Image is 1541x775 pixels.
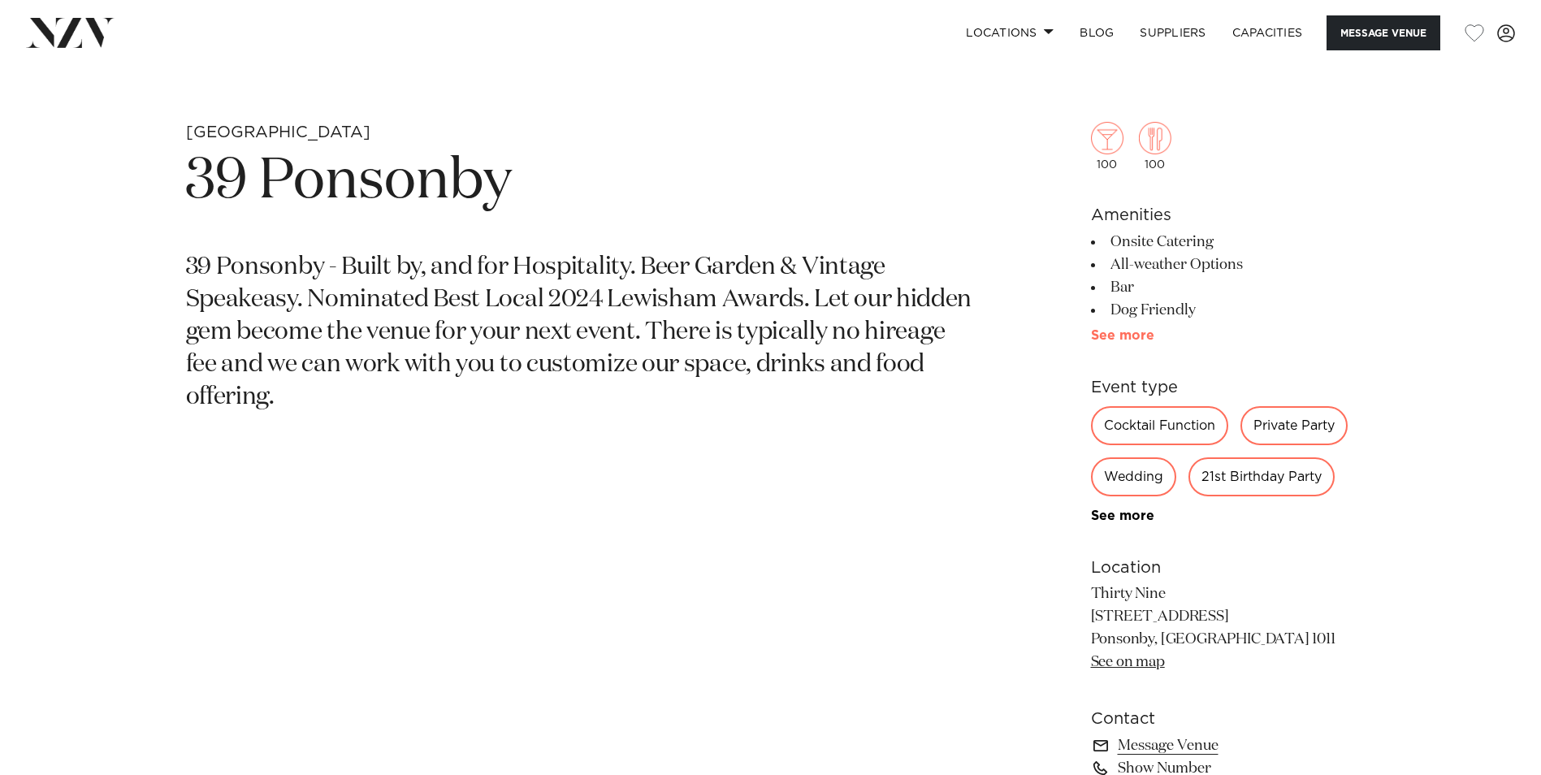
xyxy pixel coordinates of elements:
[1188,457,1335,496] div: 21st Birthday Party
[1091,122,1123,171] div: 100
[1139,122,1171,154] img: dining.png
[1091,734,1356,757] a: Message Venue
[1091,406,1228,445] div: Cocktail Function
[1127,15,1219,50] a: SUPPLIERS
[1091,583,1356,674] p: Thirty Nine [STREET_ADDRESS] Ponsonby, [GEOGRAPHIC_DATA] 1011
[186,145,976,219] h1: 39 Ponsonby
[1327,15,1440,50] button: Message Venue
[1091,253,1356,276] li: All-weather Options
[1091,457,1176,496] div: Wedding
[953,15,1067,50] a: Locations
[1091,299,1356,322] li: Dog Friendly
[1240,406,1348,445] div: Private Party
[186,124,370,141] small: [GEOGRAPHIC_DATA]
[1091,122,1123,154] img: cocktail.png
[1091,203,1356,227] h6: Amenities
[1091,375,1356,400] h6: Event type
[1091,655,1165,669] a: See on map
[1091,707,1356,731] h6: Contact
[1091,276,1356,299] li: Bar
[26,18,115,47] img: nzv-logo.png
[1091,231,1356,253] li: Onsite Catering
[1139,122,1171,171] div: 100
[1091,556,1356,580] h6: Location
[1067,15,1127,50] a: BLOG
[1219,15,1316,50] a: Capacities
[186,252,976,413] p: 39 Ponsonby - Built by, and for Hospitality. Beer Garden & Vintage Speakeasy. Nominated Best Loca...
